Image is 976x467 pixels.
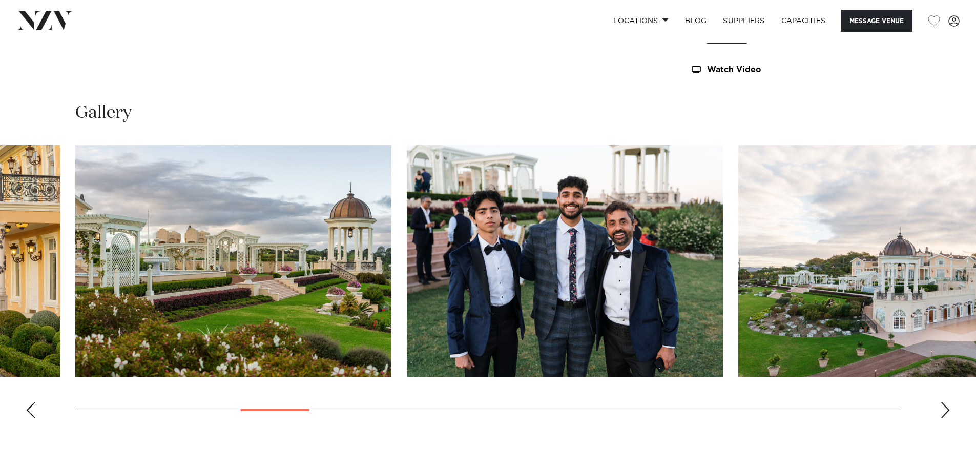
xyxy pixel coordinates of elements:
h2: Gallery [75,101,132,125]
button: Message Venue [841,10,912,32]
swiper-slide: 7 / 30 [75,145,391,377]
swiper-slide: 8 / 30 [407,145,723,377]
a: BLOG [677,10,715,32]
a: Locations [605,10,677,32]
a: SUPPLIERS [715,10,773,32]
a: Watch Video [690,66,857,74]
a: Capacities [773,10,834,32]
img: nzv-logo.png [16,11,72,30]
